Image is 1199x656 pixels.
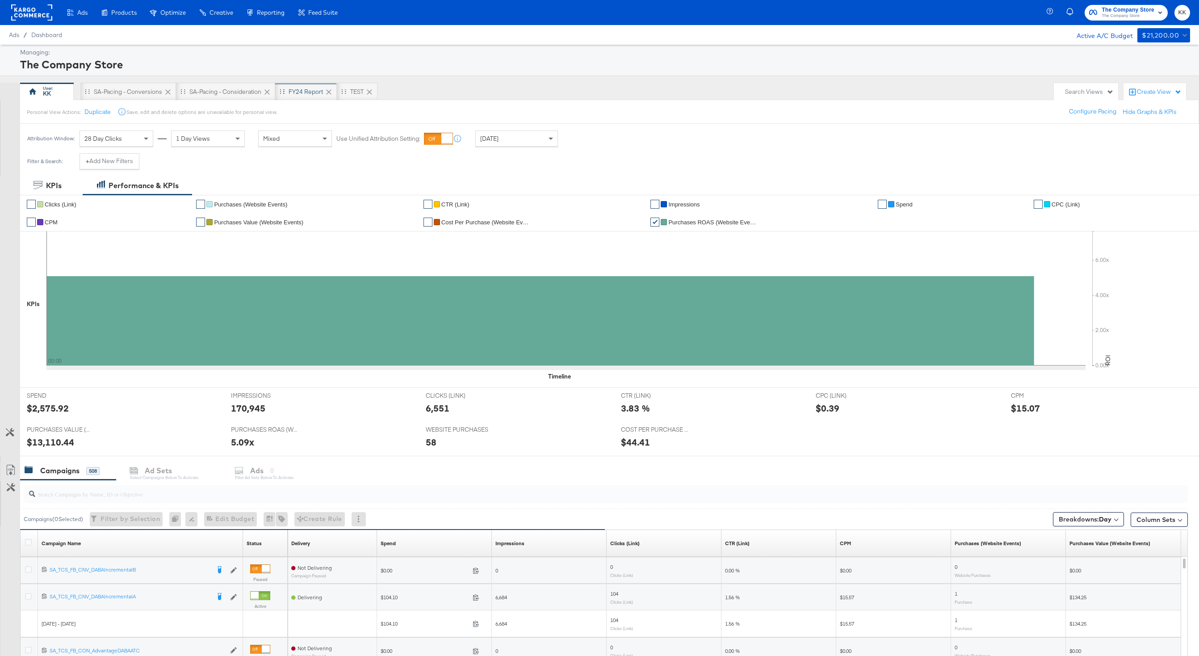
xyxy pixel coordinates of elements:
[1085,5,1168,21] button: The Company StoreThe Company Store
[263,135,280,143] span: Mixed
[955,626,972,631] sub: Purchase
[20,48,1188,57] div: Managing:
[40,466,80,476] div: Campaigns
[27,135,75,142] div: Attribution Window:
[1142,30,1179,41] div: $21,200.00
[650,218,659,227] a: ✔
[840,620,854,627] span: $15.57
[24,515,83,523] div: Campaigns ( 0 Selected)
[77,9,88,16] span: Ads
[480,135,499,143] span: [DATE]
[668,219,758,226] span: Purchases ROAS (Website Events)
[426,391,493,400] span: CLICKS (LINK)
[85,89,90,94] div: Drag to reorder tab
[80,153,139,169] button: +Add New Filters
[610,599,633,605] sub: Clicks (Link)
[650,200,659,209] a: ✔
[291,540,310,547] div: Delivery
[27,436,74,449] div: $13,110.44
[1099,515,1111,523] b: Day
[840,567,851,574] span: $0.00
[231,402,265,415] div: 170,945
[840,594,854,601] span: $15.57
[210,9,233,16] span: Creative
[250,576,270,582] label: Paused
[955,617,957,623] span: 1
[1131,513,1188,527] button: Column Sets
[610,644,613,651] span: 0
[50,647,226,655] a: SA_TCS_FB_CON_AdvantageDABAATC
[27,109,81,116] div: Personal View Actions:
[250,603,270,609] label: Active
[441,201,470,208] span: CTR (Link)
[176,135,210,143] span: 1 Day Views
[725,540,750,547] div: CTR (Link)
[298,594,322,601] span: Delivering
[42,620,75,627] span: [DATE] - [DATE]
[840,648,851,654] span: $0.00
[50,593,210,600] div: SA_TCS_FB_CNV_DABAIncrementalA
[495,540,524,547] a: The number of times your ad was served. On mobile apps an ad is counted as served the first time ...
[1137,28,1190,42] button: $21,200.00
[1069,594,1086,601] span: $134.25
[955,540,1021,547] div: Purchases (Website Events)
[1102,13,1154,20] span: The Company Store
[291,573,332,578] sub: Campaign Paused
[308,9,338,16] span: Feed Suite
[441,219,531,226] span: Cost Per Purchase (Website Events)
[298,564,332,571] span: Not Delivering
[1011,402,1040,415] div: $15.07
[955,572,991,578] sub: Website Purchases
[231,391,298,400] span: IMPRESSIONS
[610,540,640,547] a: The number of clicks on links appearing on your ad or Page that direct people to your sites off F...
[111,9,137,16] span: Products
[1063,104,1123,120] button: Configure Pacing
[955,644,957,651] span: 0
[280,89,285,94] div: Drag to reorder tab
[725,648,740,654] span: 0.00 %
[426,402,449,415] div: 6,551
[725,594,740,601] span: 1.56 %
[27,391,94,400] span: SPEND
[495,594,507,601] span: 6,684
[180,89,185,94] div: Drag to reorder tab
[1053,512,1124,526] button: Breakdowns:Day
[426,425,493,434] span: WEBSITE PURCHASES
[289,88,323,96] div: FY24 Report
[495,648,498,654] span: 0
[955,599,972,605] sub: Purchase
[84,108,111,116] button: Duplicate
[621,391,688,400] span: CTR (LINK)
[816,391,883,400] span: CPC (LINK)
[1137,88,1182,97] div: Create View
[19,31,31,38] span: /
[169,512,185,526] div: 0
[381,620,469,627] span: $104.10
[43,89,51,98] div: KK
[35,482,1078,499] input: Search Campaigns by Name, ID or Objective
[955,540,1021,547] a: The number of times a purchase was made tracked by your Custom Audience pixel on your website aft...
[1059,515,1111,524] span: Breakdowns:
[84,135,122,143] span: 28 Day Clicks
[1104,355,1112,366] text: ROI
[423,200,432,209] a: ✔
[247,540,262,547] div: Status
[31,31,62,38] span: Dashboard
[1069,540,1150,547] div: Purchases Value (Website Events)
[9,31,19,38] span: Ads
[27,300,40,308] div: KPIs
[45,201,76,208] span: Clicks (Link)
[126,109,277,116] div: Save, edit and delete options are unavailable for personal view.
[381,567,469,574] span: $0.00
[495,620,507,627] span: 6,684
[27,402,69,415] div: $2,575.92
[878,200,887,209] a: ✔
[495,540,524,547] div: Impressions
[955,590,957,597] span: 1
[50,566,210,573] div: SA_TCS_FB_CNV_DABAIncrementalB
[336,135,420,143] label: Use Unified Attribution Setting:
[27,425,94,434] span: PURCHASES VALUE (WEBSITE EVENTS)
[109,181,179,191] div: Performance & KPIs
[621,402,650,415] div: 3.83 %
[27,218,36,227] a: ✔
